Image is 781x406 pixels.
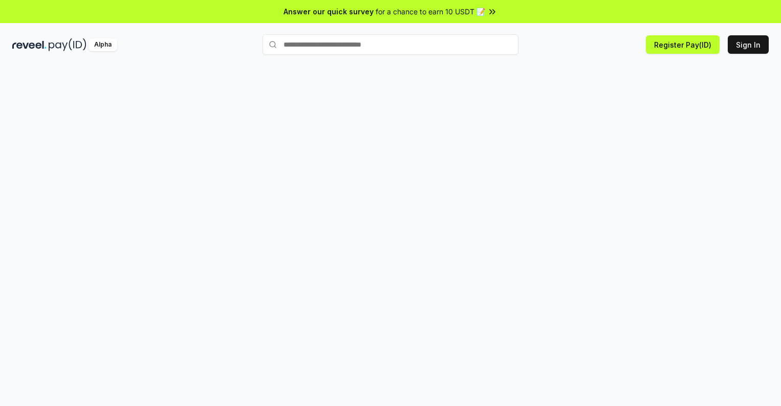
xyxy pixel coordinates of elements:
[728,35,769,54] button: Sign In
[89,38,117,51] div: Alpha
[284,6,374,17] span: Answer our quick survey
[646,35,720,54] button: Register Pay(ID)
[49,38,86,51] img: pay_id
[376,6,485,17] span: for a chance to earn 10 USDT 📝
[12,38,47,51] img: reveel_dark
